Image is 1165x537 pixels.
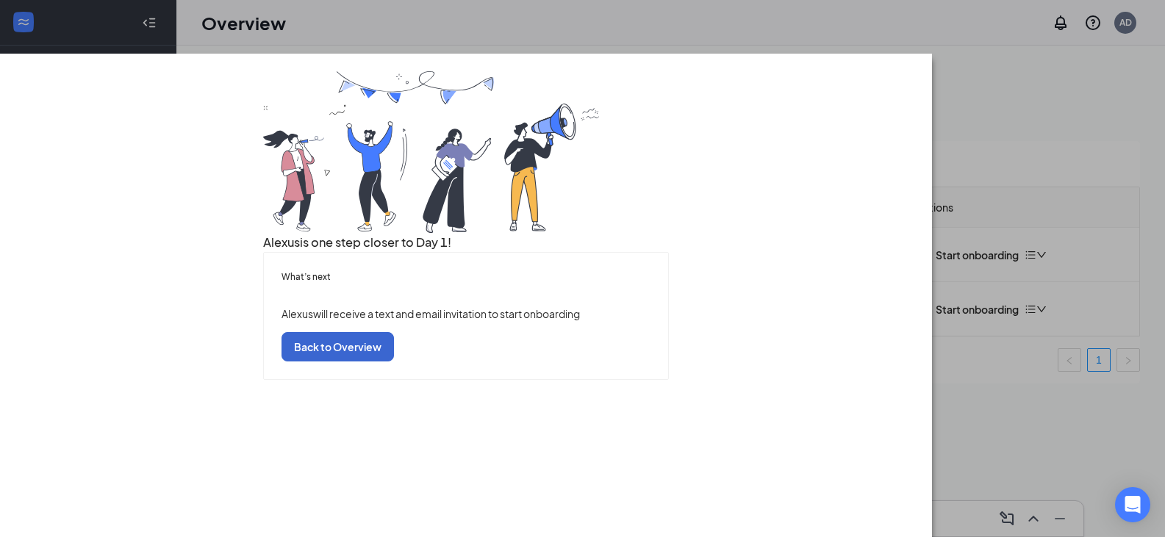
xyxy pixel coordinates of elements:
[282,270,650,284] h5: What’s next
[263,71,601,233] img: you are all set
[282,306,650,322] p: Alexus will receive a text and email invitation to start onboarding
[1115,487,1150,522] div: Open Intercom Messenger
[263,233,669,252] h3: Alexus is one step closer to Day 1!
[282,332,394,361] button: Back to Overview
